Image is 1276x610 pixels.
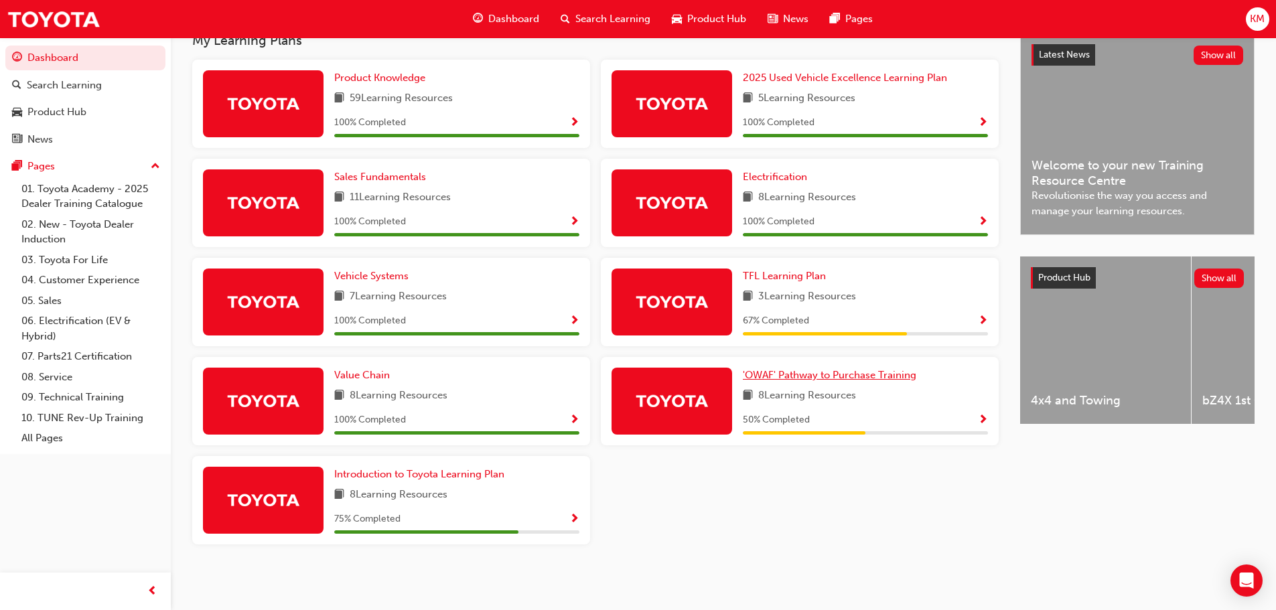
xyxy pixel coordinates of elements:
[192,33,999,48] h3: My Learning Plans
[334,269,414,284] a: Vehicle Systems
[743,412,810,428] span: 50 % Completed
[334,90,344,107] span: book-icon
[561,11,570,27] span: search-icon
[16,270,165,291] a: 04. Customer Experience
[16,214,165,250] a: 02. New - Toyota Dealer Induction
[5,154,165,179] button: Pages
[1194,46,1244,65] button: Show all
[978,315,988,327] span: Show Progress
[334,388,344,404] span: book-icon
[350,189,451,206] span: 11 Learning Resources
[334,368,395,383] a: Value Chain
[569,514,579,526] span: Show Progress
[226,389,300,412] img: Trak
[661,5,757,33] a: car-iconProduct Hub
[1039,49,1090,60] span: Latest News
[16,387,165,408] a: 09. Technical Training
[743,270,826,282] span: TFL Learning Plan
[1020,33,1255,235] a: Latest NewsShow allWelcome to your new Training Resource CentreRevolutionise the way you access a...
[978,412,988,429] button: Show Progress
[147,583,157,600] span: prev-icon
[334,467,510,482] a: Introduction to Toyota Learning Plan
[334,214,406,230] span: 100 % Completed
[16,408,165,429] a: 10. TUNE Rev-Up Training
[334,369,390,381] span: Value Chain
[334,512,401,527] span: 75 % Completed
[575,11,650,27] span: Search Learning
[12,161,22,173] span: pages-icon
[635,290,709,313] img: Trak
[1020,256,1191,424] a: 4x4 and Towing
[569,414,579,427] span: Show Progress
[758,388,856,404] span: 8 Learning Resources
[743,70,952,86] a: 2025 Used Vehicle Excellence Learning Plan
[1032,44,1243,66] a: Latest NewsShow all
[334,313,406,329] span: 100 % Completed
[1194,269,1245,288] button: Show all
[743,115,814,131] span: 100 % Completed
[334,270,409,282] span: Vehicle Systems
[743,313,809,329] span: 67 % Completed
[743,189,753,206] span: book-icon
[16,367,165,388] a: 08. Service
[473,11,483,27] span: guage-icon
[768,11,778,27] span: news-icon
[1032,188,1243,218] span: Revolutionise the way you access and manage your learning resources.
[758,90,855,107] span: 5 Learning Resources
[635,389,709,412] img: Trak
[758,289,856,305] span: 3 Learning Resources
[334,72,425,84] span: Product Knowledge
[12,106,22,119] span: car-icon
[27,104,86,120] div: Product Hub
[1246,7,1269,31] button: KM
[978,313,988,329] button: Show Progress
[1031,393,1180,408] span: 4x4 and Towing
[743,289,753,305] span: book-icon
[334,487,344,504] span: book-icon
[226,191,300,214] img: Trak
[151,158,160,175] span: up-icon
[5,46,165,70] a: Dashboard
[743,369,916,381] span: 'OWAF' Pathway to Purchase Training
[830,11,840,27] span: pages-icon
[350,388,447,404] span: 8 Learning Resources
[27,132,53,147] div: News
[569,315,579,327] span: Show Progress
[1032,158,1243,188] span: Welcome to your new Training Resource Centre
[635,92,709,115] img: Trak
[743,368,922,383] a: 'OWAF' Pathway to Purchase Training
[743,72,947,84] span: 2025 Used Vehicle Excellence Learning Plan
[743,90,753,107] span: book-icon
[978,115,988,131] button: Show Progress
[569,216,579,228] span: Show Progress
[978,414,988,427] span: Show Progress
[16,346,165,367] a: 07. Parts21 Certification
[334,115,406,131] span: 100 % Completed
[845,11,873,27] span: Pages
[27,78,102,93] div: Search Learning
[226,488,300,512] img: Trak
[569,115,579,131] button: Show Progress
[569,117,579,129] span: Show Progress
[12,80,21,92] span: search-icon
[978,216,988,228] span: Show Progress
[5,73,165,98] a: Search Learning
[462,5,550,33] a: guage-iconDashboard
[226,92,300,115] img: Trak
[27,159,55,174] div: Pages
[350,487,447,504] span: 8 Learning Resources
[334,189,344,206] span: book-icon
[16,291,165,311] a: 05. Sales
[16,250,165,271] a: 03. Toyota For Life
[978,117,988,129] span: Show Progress
[743,171,807,183] span: Electrification
[1038,272,1090,283] span: Product Hub
[758,189,856,206] span: 8 Learning Resources
[12,52,22,64] span: guage-icon
[334,468,504,480] span: Introduction to Toyota Learning Plan
[1250,11,1265,27] span: KM
[978,214,988,230] button: Show Progress
[569,313,579,329] button: Show Progress
[7,4,100,34] img: Trak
